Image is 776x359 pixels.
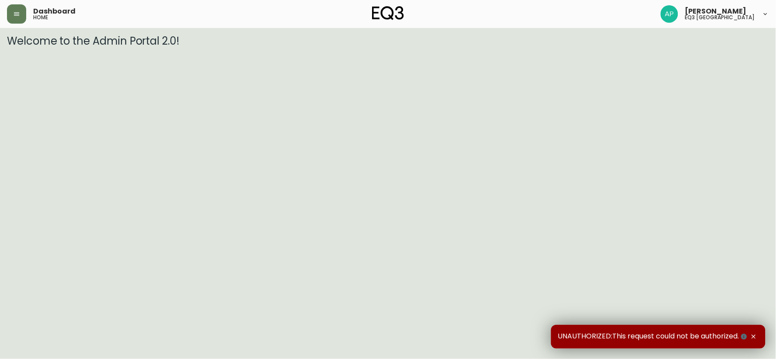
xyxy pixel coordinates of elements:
h3: Welcome to the Admin Portal 2.0! [7,35,769,47]
span: Dashboard [33,8,76,15]
img: logo [372,6,404,20]
img: 3897410ab0ebf58098a0828baeda1fcd [661,5,678,23]
span: UNAUTHORIZED:This request could not be authorized. [558,332,749,342]
h5: home [33,15,48,20]
h5: eq3 [GEOGRAPHIC_DATA] [685,15,755,20]
span: [PERSON_NAME] [685,8,747,15]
